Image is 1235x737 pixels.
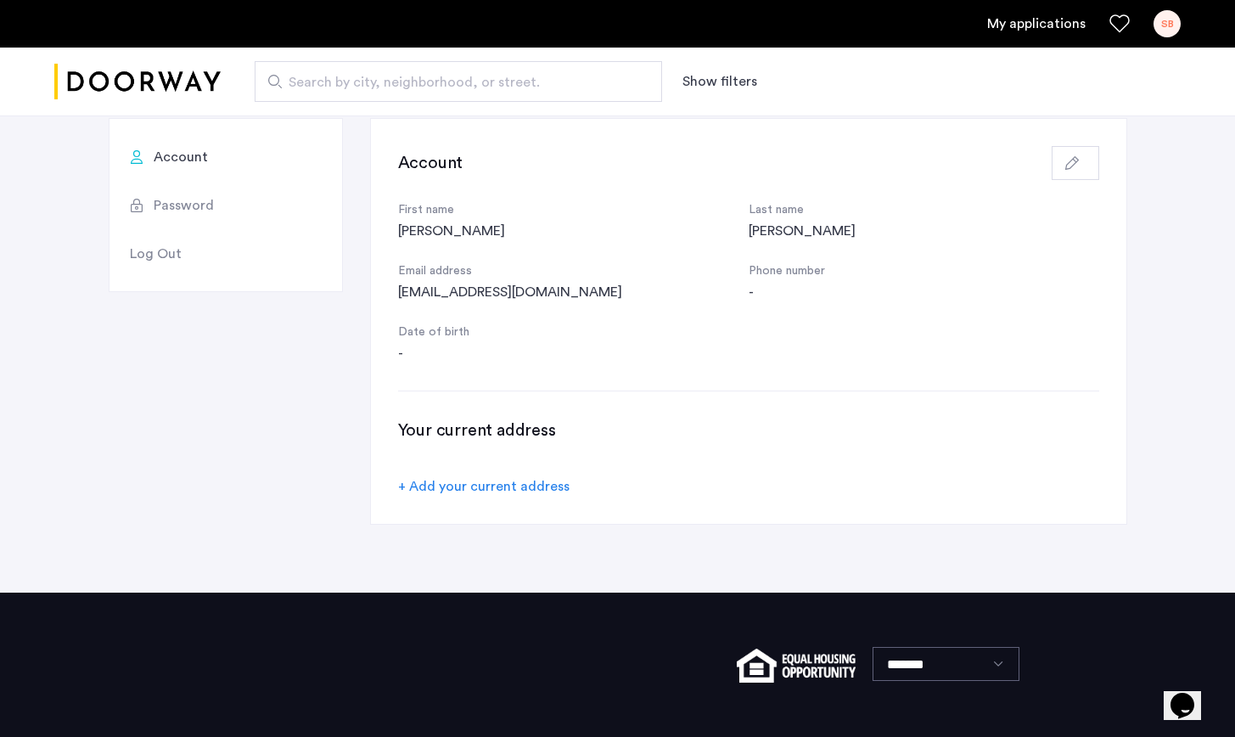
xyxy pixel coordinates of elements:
div: [EMAIL_ADDRESS][DOMAIN_NAME] [398,282,749,302]
div: Date of birth [398,323,749,343]
div: First name [398,200,749,221]
a: My application [987,14,1086,34]
span: Account [154,147,208,167]
button: Show or hide filters [682,71,757,92]
a: Favorites [1109,14,1130,34]
div: Email address [398,262,749,282]
span: Log Out [130,244,182,264]
h3: Account [398,151,463,175]
span: Password [154,195,214,216]
select: Language select [873,647,1019,681]
img: equal-housing.png [737,649,855,683]
div: Phone number [749,262,1099,282]
iframe: chat widget [1164,669,1218,720]
div: - [749,282,1099,302]
div: [PERSON_NAME] [749,221,1099,241]
div: - [398,343,749,363]
div: SB [1154,10,1181,37]
div: + Add your current address [398,476,570,497]
div: Last name [749,200,1099,221]
h3: Your current address [398,419,1099,442]
a: Cazamio logo [54,50,221,114]
div: [PERSON_NAME] [398,221,749,241]
input: Apartment Search [255,61,662,102]
span: Search by city, neighborhood, or street. [289,72,615,93]
img: logo [54,50,221,114]
button: button [1052,146,1099,180]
